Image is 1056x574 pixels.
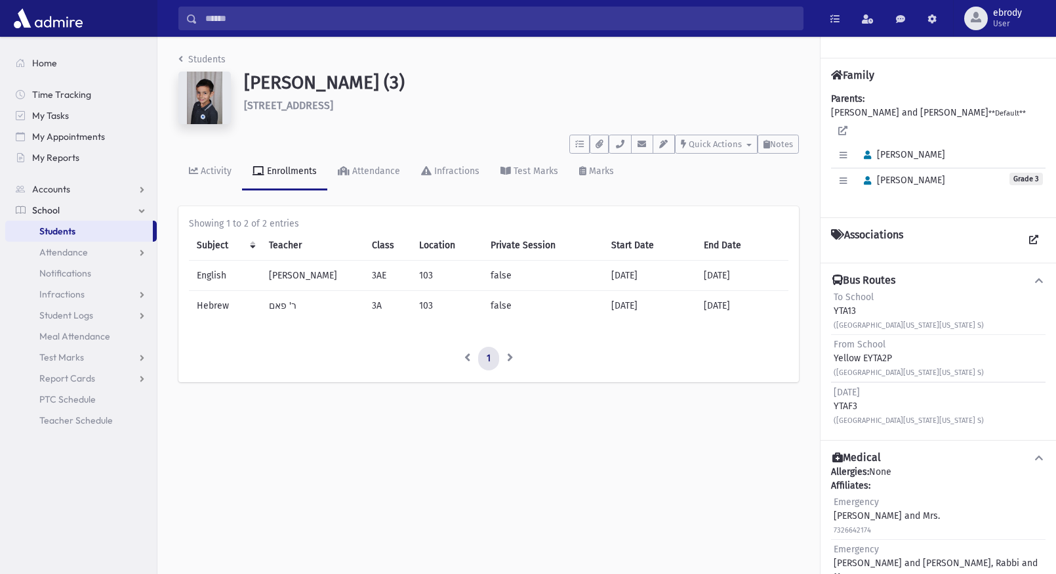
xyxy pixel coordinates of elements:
span: Emergency [834,497,879,508]
a: Students [5,221,153,242]
span: School [32,204,60,216]
span: Attendance [39,246,88,258]
a: Test Marks [490,154,569,190]
th: Teacher [261,231,364,261]
div: Enrollments [264,166,317,177]
th: Private Session [483,231,603,261]
td: [DATE] [603,291,696,321]
td: 3AE [364,261,411,291]
a: Marks [569,154,624,190]
span: Student Logs [39,309,93,321]
a: My Reports [5,147,157,168]
a: Meal Attendance [5,326,157,347]
div: Activity [198,166,232,177]
th: End Date [696,231,788,261]
td: Hebrew [189,291,261,321]
div: YTA13 [834,290,984,332]
h4: Associations [831,229,903,252]
td: [PERSON_NAME] [261,261,364,291]
a: School [5,200,157,221]
span: My Appointments [32,131,105,143]
a: Infractions [411,154,490,190]
button: Notes [758,135,799,154]
a: Infractions [5,284,157,305]
div: YTAF3 [834,386,984,427]
a: My Tasks [5,105,157,126]
div: Infractions [432,166,479,177]
a: Enrollments [242,154,327,190]
a: Student Logs [5,305,157,326]
div: [PERSON_NAME] and Mrs. [834,495,940,537]
td: false [483,261,603,291]
small: ([GEOGRAPHIC_DATA][US_STATE][US_STATE] S) [834,321,984,330]
span: From School [834,339,885,350]
div: Attendance [350,166,400,177]
span: To School [834,292,874,303]
b: Parents: [831,93,864,104]
span: Notes [770,139,793,149]
button: Medical [831,451,1046,465]
a: View all Associations [1022,229,1046,252]
h6: [STREET_ADDRESS] [244,99,799,112]
span: Emergency [834,544,879,555]
a: Activity [178,154,242,190]
nav: breadcrumb [178,53,226,72]
span: User [993,18,1022,29]
span: Report Cards [39,372,95,384]
span: Notifications [39,267,91,279]
span: Teacher Schedule [39,414,113,426]
span: My Tasks [32,110,69,121]
div: Marks [586,166,614,177]
span: [PERSON_NAME] [858,175,945,186]
button: Quick Actions [675,135,758,154]
small: ([GEOGRAPHIC_DATA][US_STATE][US_STATE] S) [834,416,984,425]
td: [DATE] [696,291,788,321]
span: Test Marks [39,351,84,363]
div: Test Marks [511,166,558,177]
div: Yellow EYTA2P [834,338,984,379]
button: Bus Routes [831,274,1046,288]
span: Time Tracking [32,89,91,100]
a: Teacher Schedule [5,410,157,431]
span: Grade 3 [1009,173,1043,185]
div: Showing 1 to 2 of 2 entries [189,217,788,231]
small: 7326642174 [834,526,871,535]
td: [DATE] [696,261,788,291]
a: Notifications [5,263,157,284]
span: Infractions [39,288,85,300]
td: 3A [364,291,411,321]
a: Test Marks [5,347,157,368]
a: Report Cards [5,368,157,389]
span: [DATE] [834,387,860,398]
span: My Reports [32,152,79,164]
span: Students [39,225,75,237]
td: ר' פאם [261,291,364,321]
a: Accounts [5,179,157,200]
span: Quick Actions [689,139,742,149]
h4: Medical [832,451,881,465]
a: Time Tracking [5,84,157,105]
h4: Bus Routes [832,274,895,288]
h4: Family [831,69,874,81]
td: false [483,291,603,321]
td: 103 [411,291,483,321]
b: Affiliates: [831,480,870,491]
span: Meal Attendance [39,330,110,342]
th: Location [411,231,483,261]
b: Allergies: [831,466,869,477]
span: Home [32,57,57,69]
a: Attendance [5,242,157,263]
span: [PERSON_NAME] [858,149,945,160]
span: PTC Schedule [39,393,96,405]
a: PTC Schedule [5,389,157,410]
td: 103 [411,261,483,291]
img: AdmirePro [10,5,86,32]
a: Attendance [327,154,411,190]
div: [PERSON_NAME] and [PERSON_NAME] [831,92,1046,207]
span: ebrody [993,8,1022,18]
h1: [PERSON_NAME] (3) [244,72,799,94]
small: ([GEOGRAPHIC_DATA][US_STATE][US_STATE] S) [834,368,984,377]
th: Subject [189,231,261,261]
a: Students [178,54,226,65]
a: 1 [478,347,499,370]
